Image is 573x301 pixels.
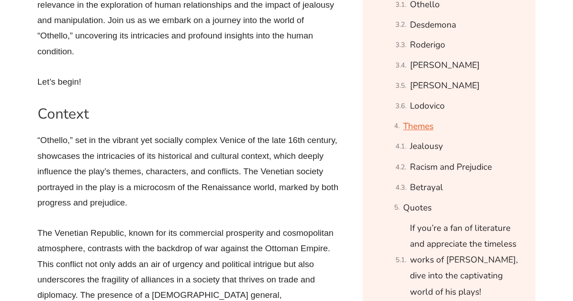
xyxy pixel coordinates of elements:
[410,159,492,175] a: Racism and Prejudice
[38,133,341,210] p: “Othello,” set in the vibrant yet socially complex Venice of the late 16th century, showcases the...
[410,57,480,73] a: [PERSON_NAME]
[410,98,445,114] a: Lodovico
[422,199,573,301] iframe: Chat Widget
[410,17,456,33] a: Desdemona
[403,200,432,215] a: Quotes
[403,119,433,134] a: Themes
[410,78,480,94] a: [PERSON_NAME]
[38,105,341,124] h2: Context
[410,179,443,195] a: Betrayal
[410,220,524,300] a: If you’re a fan of literature and appreciate the timeless works of [PERSON_NAME], dive into the c...
[410,37,445,53] a: Roderigo
[410,139,443,154] a: Jealousy
[38,74,341,90] p: Let’s begin!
